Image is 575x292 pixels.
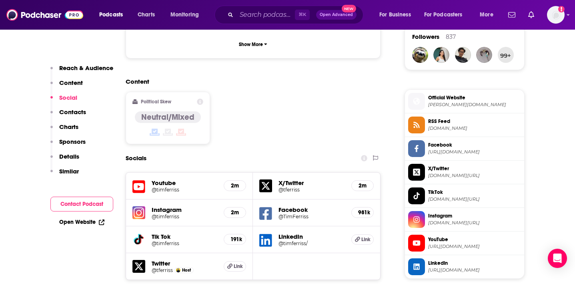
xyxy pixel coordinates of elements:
[50,138,86,153] button: Sponsors
[165,8,209,21] button: open menu
[99,9,123,20] span: Podcasts
[446,33,456,40] div: 837
[428,125,521,131] span: rss.art19.com
[59,219,104,226] a: Open Website
[505,8,519,22] a: Show notifications dropdown
[547,6,565,24] button: Show profile menu
[126,151,146,166] h2: Socials
[182,268,191,273] span: Host
[59,108,86,116] p: Contacts
[152,213,218,220] a: @timferriss
[59,138,86,145] p: Sponsors
[278,187,345,193] a: @tferriss
[50,153,79,167] button: Details
[428,236,521,243] span: YouTube
[132,37,374,52] button: Show More
[428,189,521,196] span: TikTok
[138,9,155,20] span: Charts
[351,234,374,245] a: Link
[141,99,171,105] h2: Political Skew
[50,123,78,138] button: Charts
[141,112,194,122] h4: Neutral/Mixed
[408,117,521,133] a: RSS Feed[DOMAIN_NAME]
[278,240,345,246] a: @timferriss/
[59,94,77,101] p: Social
[374,8,421,21] button: open menu
[50,94,77,109] button: Social
[152,267,173,273] h5: @tferriss
[412,47,428,63] img: alnagy
[59,79,83,87] p: Content
[132,206,145,219] img: iconImage
[230,182,239,189] h5: 2m
[428,267,521,273] span: https://www.linkedin.com/in/timferriss/
[408,164,521,181] a: X/Twitter[DOMAIN_NAME][URL]
[224,261,246,272] a: Link
[408,211,521,228] a: Instagram[DOMAIN_NAME][URL]
[6,7,83,22] img: Podchaser - Follow, Share and Rate Podcasts
[433,47,449,63] img: anneallen
[278,213,345,220] a: @TimFerriss
[408,140,521,157] a: Facebook[URL][DOMAIN_NAME]
[152,240,218,246] a: @timferriss
[428,260,521,267] span: Linkedin
[558,6,565,12] svg: Add a profile image
[408,258,521,275] a: Linkedin[URL][DOMAIN_NAME]
[50,197,113,211] button: Contact Podcast
[358,182,367,189] h5: 2m
[361,236,371,243] span: Link
[50,64,113,79] button: Reach & Audience
[408,187,521,204] a: TikTok[DOMAIN_NAME][URL]
[126,78,375,85] h2: Content
[50,79,83,94] button: Content
[59,167,79,175] p: Similar
[320,13,353,17] span: Open Advanced
[548,249,567,268] div: Open Intercom Messenger
[152,260,218,267] h5: Twitter
[424,9,463,20] span: For Podcasters
[428,94,521,101] span: Official Website
[59,153,79,160] p: Details
[152,206,218,213] h5: Instagram
[455,47,471,63] img: kenta
[428,212,521,220] span: Instagram
[222,6,371,24] div: Search podcasts, credits, & more...
[408,93,521,110] a: Official Website[PERSON_NAME][DOMAIN_NAME]
[428,102,521,108] span: tim.blog
[59,123,78,131] p: Charts
[525,8,537,22] a: Show notifications dropdown
[278,233,345,240] h5: LinkedIn
[428,220,521,226] span: instagram.com/timferriss
[176,268,180,272] img: Tim Ferriss
[278,179,345,187] h5: X/Twitter
[547,6,565,24] img: User Profile
[358,209,367,216] h5: 981k
[230,209,239,216] h5: 2m
[59,64,113,72] p: Reach & Audience
[236,8,295,21] input: Search podcasts, credits, & more...
[50,108,86,123] button: Contacts
[170,9,199,20] span: Monitoring
[239,42,263,47] p: Show More
[480,9,493,20] span: More
[152,179,218,187] h5: Youtube
[152,233,218,240] h5: Tik Tok
[379,9,411,20] span: For Business
[428,141,521,149] span: Facebook
[94,8,133,21] button: open menu
[474,8,503,21] button: open menu
[234,263,243,270] span: Link
[316,10,357,20] button: Open AdvancedNew
[132,8,160,21] a: Charts
[50,167,79,182] button: Similar
[342,5,356,12] span: New
[152,187,218,193] a: @timferriss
